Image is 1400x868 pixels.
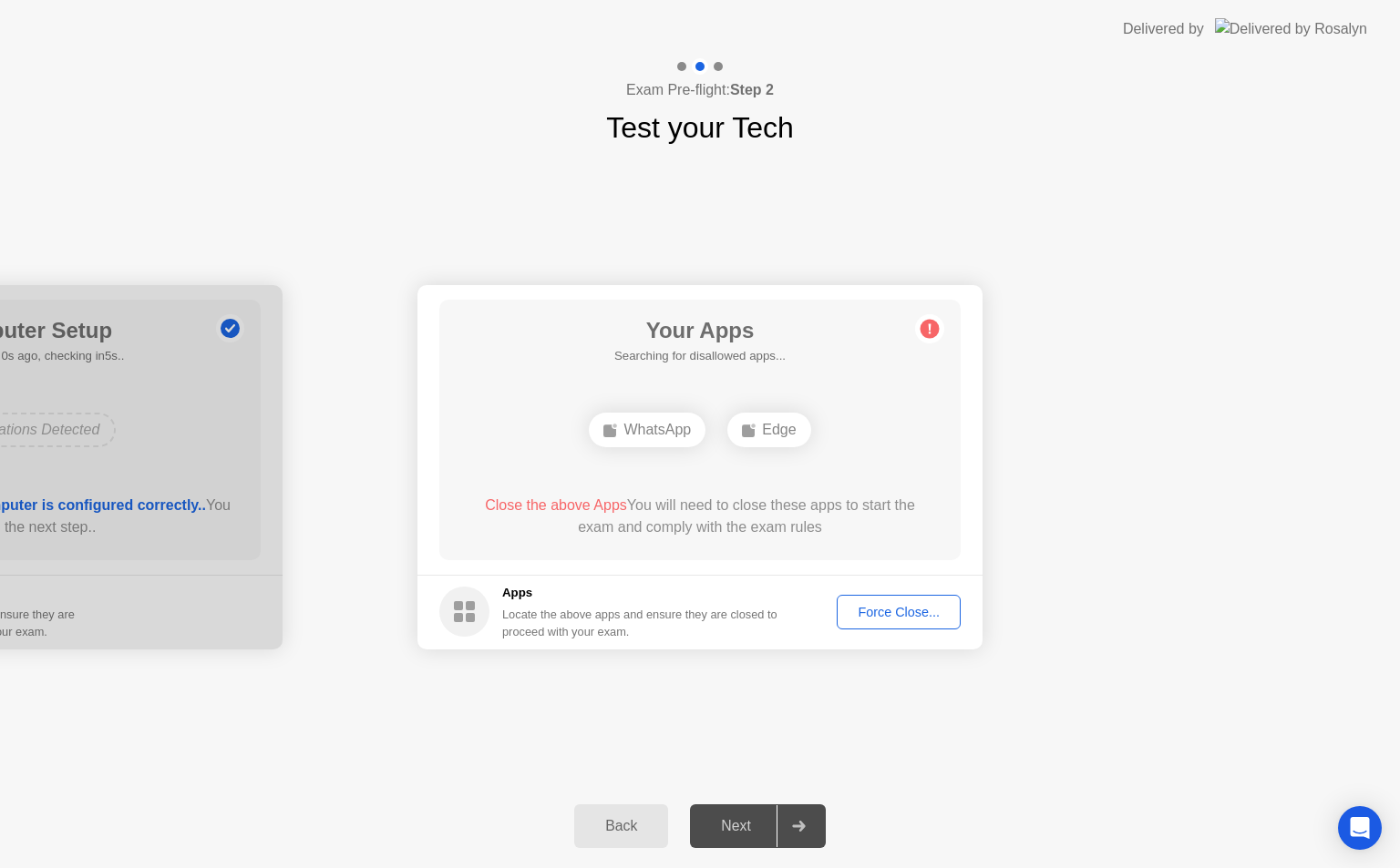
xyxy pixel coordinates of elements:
[614,347,786,365] h5: Searching for disallowed apps...
[695,818,777,834] div: Next
[690,804,826,848] button: Next
[1123,18,1204,40] div: Delivered by
[837,595,961,629] button: Force Close...
[1338,806,1382,850] div: Open Intercom Messenger
[1215,18,1367,39] img: Delivered by Rosalyn
[502,584,778,602] h5: Apps
[574,804,668,848] button: Back
[730,82,774,97] b: Step 2
[626,79,774,101] h4: Exam Pre-flight:
[606,106,794,149] h1: Test your Tech
[466,495,935,538] div: You will need to close these apps to start the exam and comply with the exam rules
[843,605,954,619] div: Force Close...
[580,818,663,834] div: Back
[502,606,778,640] div: Locate the above apps and ensure they are closed to proceed with your exam.
[589,413,705,447] div: WhatsApp
[727,413,810,447] div: Edge
[614,314,786,347] h1: Your Apps
[485,497,627,513] span: Close the above Apps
